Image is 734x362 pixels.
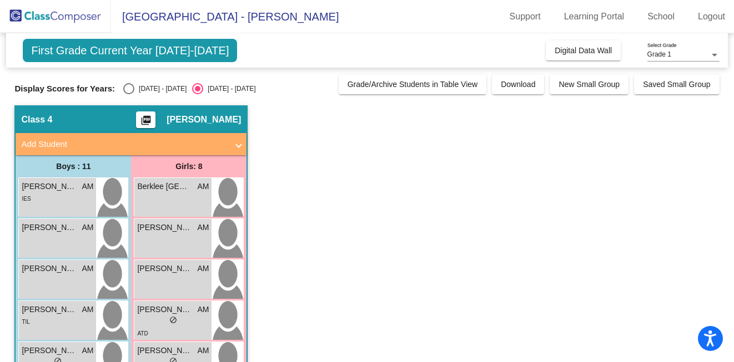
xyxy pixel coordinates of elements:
[137,263,193,274] span: [PERSON_NAME]
[82,263,93,274] span: AM
[22,222,77,233] span: [PERSON_NAME]
[21,114,52,125] span: Class 4
[339,74,487,94] button: Grade/Archive Students in Table View
[555,8,634,26] a: Learning Portal
[559,80,620,89] span: New Small Group
[16,155,131,177] div: Boys : 11
[348,80,478,89] span: Grade/Archive Students in Table View
[23,39,237,62] span: First Grade Current Year [DATE]-[DATE]
[137,222,193,233] span: [PERSON_NAME]
[137,304,193,315] span: [PERSON_NAME]
[22,196,31,202] span: IES
[197,345,209,356] span: AM
[643,80,710,89] span: Saved Small Group
[197,263,209,274] span: AM
[22,181,77,192] span: [PERSON_NAME]
[137,181,193,192] span: Berklee [GEOGRAPHIC_DATA]
[197,181,209,192] span: AM
[550,74,629,94] button: New Small Group
[82,345,93,356] span: AM
[22,319,29,325] span: TIL
[137,330,148,336] span: ATD
[501,8,550,26] a: Support
[123,83,255,94] mat-radio-group: Select an option
[16,133,247,155] mat-expansion-panel-header: Add Student
[634,74,719,94] button: Saved Small Group
[82,222,93,233] span: AM
[197,222,209,233] span: AM
[82,181,93,192] span: AM
[21,138,228,151] mat-panel-title: Add Student
[546,40,621,60] button: Digital Data Wall
[203,84,255,94] div: [DATE] - [DATE]
[197,304,209,315] span: AM
[647,50,671,58] span: Grade 1
[82,304,93,315] span: AM
[139,115,153,130] mat-icon: picture_as_pdf
[14,84,115,94] span: Display Scores for Years:
[22,345,77,356] span: [PERSON_NAME]
[111,8,339,26] span: [GEOGRAPHIC_DATA] - [PERSON_NAME]
[639,8,683,26] a: School
[137,345,193,356] span: [PERSON_NAME]
[167,114,241,125] span: [PERSON_NAME]
[22,304,77,315] span: [PERSON_NAME]
[689,8,734,26] a: Logout
[131,155,247,177] div: Girls: 8
[501,80,535,89] span: Download
[134,84,187,94] div: [DATE] - [DATE]
[22,263,77,274] span: [PERSON_NAME]
[136,111,155,128] button: Print Students Details
[169,316,177,324] span: do_not_disturb_alt
[492,74,544,94] button: Download
[555,46,612,55] span: Digital Data Wall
